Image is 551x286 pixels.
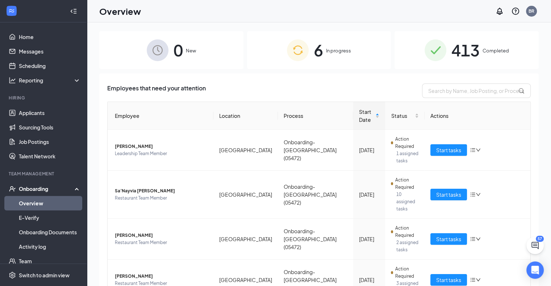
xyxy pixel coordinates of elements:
h1: Overview [99,5,141,17]
div: BR [529,8,534,14]
th: Actions [425,102,530,130]
th: Employee [108,102,213,130]
div: Hiring [9,95,79,101]
span: Start tasks [436,191,461,199]
span: Start tasks [436,276,461,284]
button: ChatActive [526,237,544,254]
td: Onboarding-[GEOGRAPHIC_DATA] (05472) [278,130,353,171]
button: Start tasks [430,274,467,286]
div: Team Management [9,171,79,177]
a: E-Verify [19,210,81,225]
span: [PERSON_NAME] [115,273,208,280]
span: bars [470,192,476,197]
td: [GEOGRAPHIC_DATA] [213,171,278,219]
td: [GEOGRAPHIC_DATA] [213,219,278,260]
a: Messages [19,44,81,59]
svg: ChatActive [531,241,539,250]
a: Overview [19,196,81,210]
span: Leadership Team Member [115,150,208,157]
span: 0 [174,38,183,63]
span: Action Required [395,225,419,239]
svg: Analysis [9,77,16,84]
span: Start tasks [436,235,461,243]
div: Onboarding [19,185,75,192]
a: Team [19,254,81,268]
span: bars [470,236,476,242]
span: down [476,236,481,242]
th: Process [278,102,353,130]
span: [PERSON_NAME] [115,232,208,239]
a: Applicants [19,106,81,120]
a: Sourcing Tools [19,120,81,135]
span: Restaurant Team Member [115,239,208,246]
button: Start tasks [430,144,467,156]
svg: Settings [9,272,16,279]
a: Onboarding Documents [19,225,81,239]
a: Job Postings [19,135,81,149]
div: [DATE] [359,191,380,199]
div: 57 [536,236,544,242]
button: Start tasks [430,189,467,200]
a: Home [19,30,81,44]
a: Scheduling [19,59,81,73]
span: Restaurant Team Member [115,195,208,202]
span: bars [470,277,476,283]
span: Action Required [395,136,419,150]
div: [DATE] [359,276,380,284]
span: Employees that need your attention [107,84,206,98]
span: down [476,192,481,197]
span: 10 assigned tasks [396,191,419,213]
input: Search by Name, Job Posting, or Process [422,84,531,98]
svg: WorkstreamLogo [8,7,15,14]
th: Status [385,102,425,130]
span: Action Required [395,265,419,280]
td: Onboarding-[GEOGRAPHIC_DATA] (05472) [278,219,353,260]
span: 1 assigned tasks [396,150,419,165]
span: bars [470,147,476,153]
span: Action Required [395,176,419,191]
span: [PERSON_NAME] [115,143,208,150]
div: Switch to admin view [19,272,70,279]
div: [DATE] [359,146,380,154]
svg: Collapse [70,8,77,15]
span: 413 [451,38,480,63]
span: New [186,47,196,54]
span: Sa’Nayvia [PERSON_NAME] [115,187,208,195]
svg: UserCheck [9,185,16,192]
span: Start tasks [436,146,461,154]
span: Start Date [359,108,374,124]
td: [GEOGRAPHIC_DATA] [213,130,278,171]
span: 6 [314,38,323,63]
div: Reporting [19,77,81,84]
span: 2 assigned tasks [396,239,419,253]
button: Start tasks [430,233,467,245]
svg: QuestionInfo [511,7,520,16]
span: In progress [326,47,351,54]
div: [DATE] [359,235,380,243]
span: Completed [483,47,509,54]
td: Onboarding-[GEOGRAPHIC_DATA] (05472) [278,171,353,219]
a: Activity log [19,239,81,254]
div: Open Intercom Messenger [526,261,544,279]
a: Talent Network [19,149,81,163]
span: down [476,148,481,153]
th: Location [213,102,278,130]
svg: Notifications [495,7,504,16]
span: Status [391,112,413,120]
span: down [476,277,481,282]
